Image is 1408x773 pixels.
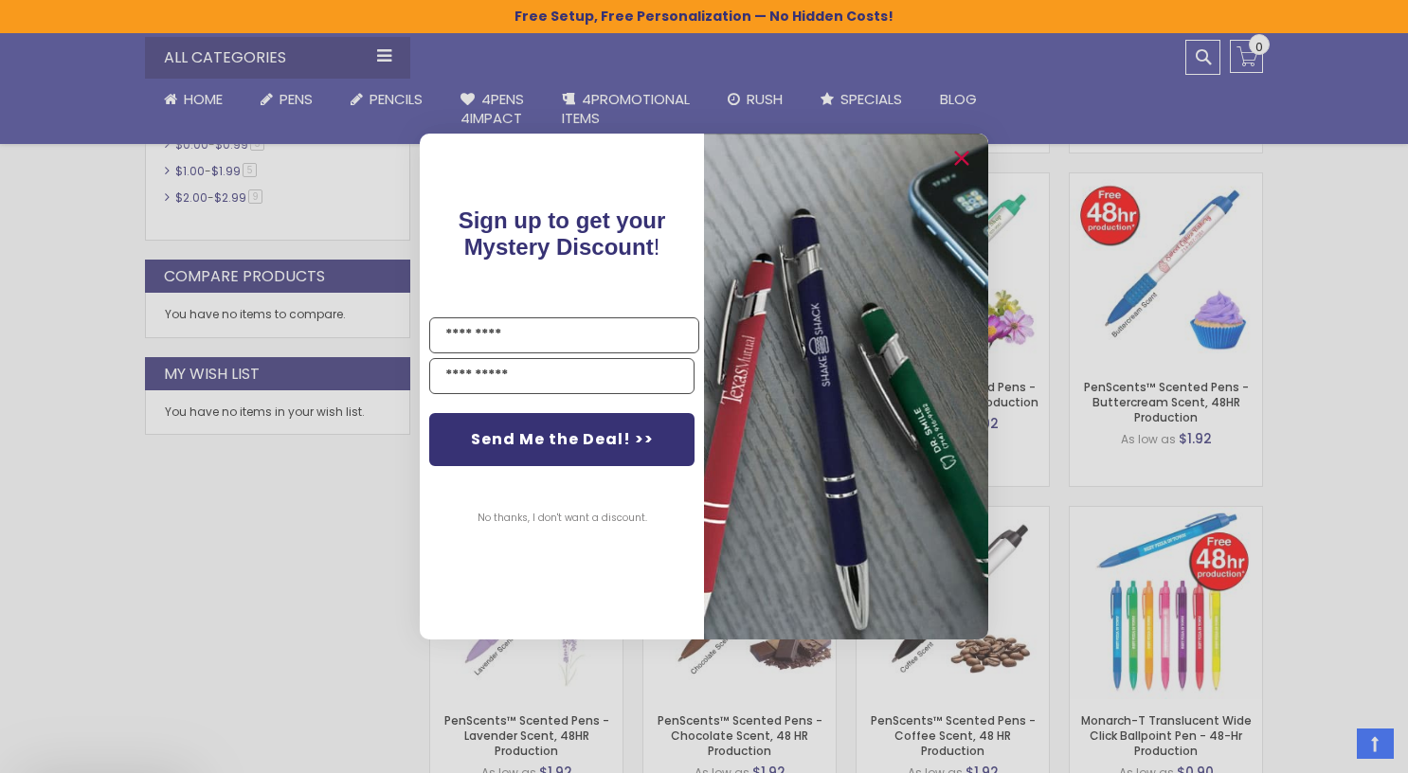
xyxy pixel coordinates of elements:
button: Send Me the Deal! >> [429,413,695,466]
span: ! [459,207,666,260]
img: pop-up-image [704,134,988,638]
span: Sign up to get your Mystery Discount [459,207,666,260]
button: Close dialog [947,143,977,173]
button: No thanks, I don't want a discount. [468,494,657,542]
